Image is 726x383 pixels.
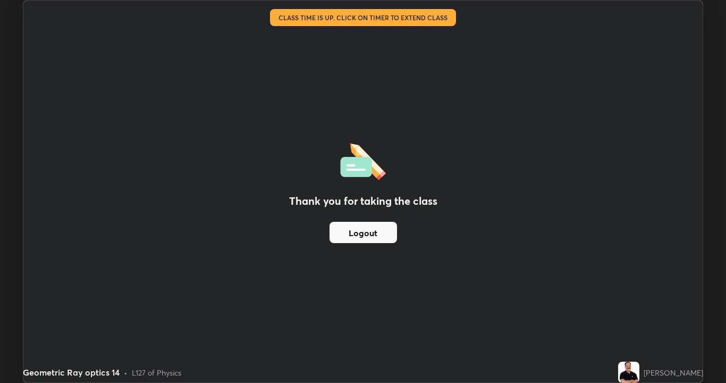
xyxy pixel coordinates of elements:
div: Geometric Ray optics 14 [23,366,120,379]
div: [PERSON_NAME] [644,367,703,378]
button: Logout [330,222,397,243]
h2: Thank you for taking the class [289,193,437,209]
div: • [124,367,128,378]
img: offlineFeedback.1438e8b3.svg [340,140,386,180]
img: 605ba8bc909545269ef7945e2730f7c4.jpg [618,362,639,383]
div: L127 of Physics [132,367,181,378]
